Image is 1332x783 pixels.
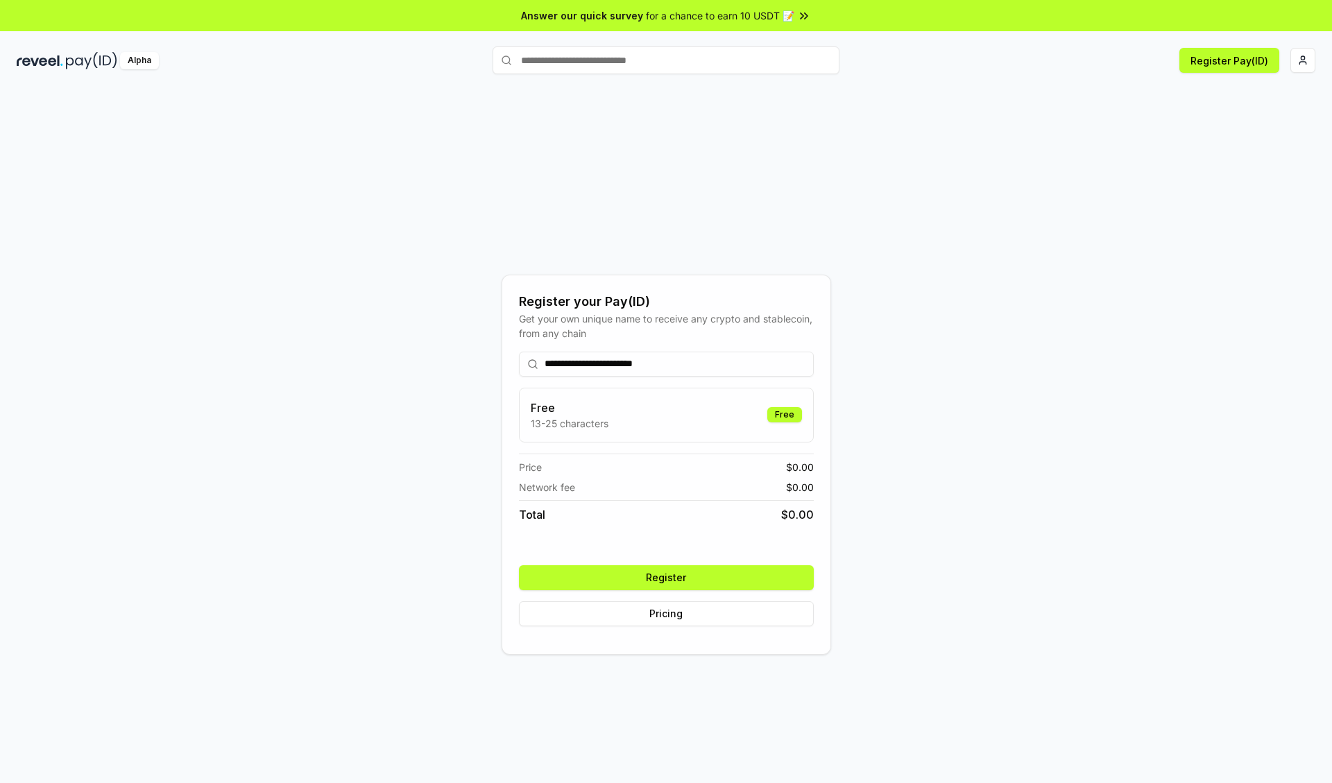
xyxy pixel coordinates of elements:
[519,601,814,626] button: Pricing
[519,480,575,494] span: Network fee
[781,506,814,523] span: $ 0.00
[646,8,794,23] span: for a chance to earn 10 USDT 📝
[519,311,814,341] div: Get your own unique name to receive any crypto and stablecoin, from any chain
[786,480,814,494] span: $ 0.00
[767,407,802,422] div: Free
[521,8,643,23] span: Answer our quick survey
[531,416,608,431] p: 13-25 characters
[519,292,814,311] div: Register your Pay(ID)
[1179,48,1279,73] button: Register Pay(ID)
[66,52,117,69] img: pay_id
[519,565,814,590] button: Register
[519,460,542,474] span: Price
[786,460,814,474] span: $ 0.00
[519,506,545,523] span: Total
[531,399,608,416] h3: Free
[120,52,159,69] div: Alpha
[17,52,63,69] img: reveel_dark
